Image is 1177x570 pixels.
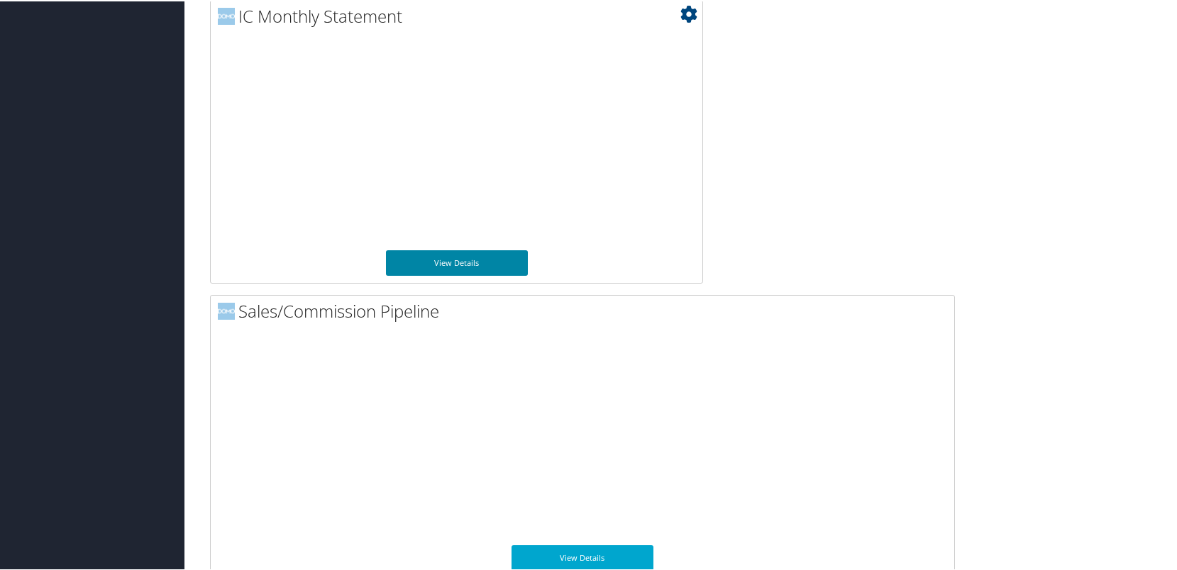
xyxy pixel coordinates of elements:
[218,298,954,322] h2: Sales/Commission Pipeline
[218,6,235,23] img: domo-logo.png
[218,301,235,318] img: domo-logo.png
[512,544,653,569] a: View Details
[386,249,528,274] a: View Details
[218,3,702,27] h2: IC Monthly Statement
